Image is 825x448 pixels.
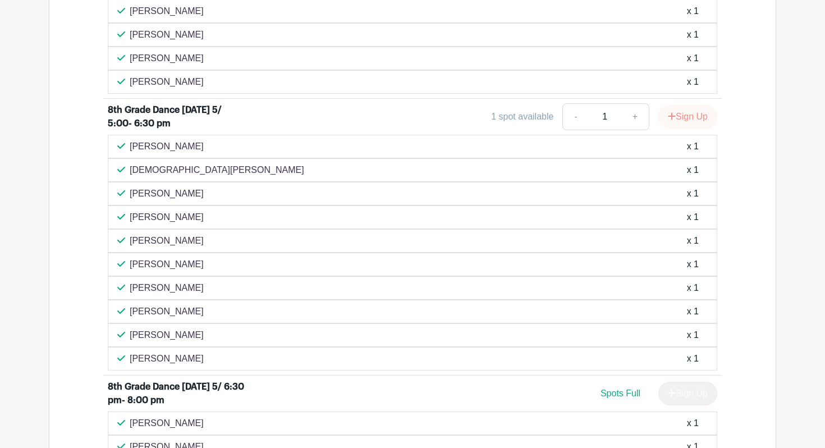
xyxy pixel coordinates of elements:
a: - [562,103,588,130]
div: x 1 [687,4,699,18]
button: Sign Up [658,105,717,129]
div: x 1 [687,140,699,153]
div: x 1 [687,52,699,65]
div: x 1 [687,187,699,200]
div: x 1 [687,352,699,365]
div: x 1 [687,163,699,177]
div: x 1 [687,75,699,89]
div: x 1 [687,211,699,224]
p: [PERSON_NAME] [130,234,204,248]
p: [PERSON_NAME] [130,75,204,89]
p: [PERSON_NAME] [130,305,204,318]
p: [PERSON_NAME] [130,211,204,224]
p: [PERSON_NAME] [130,258,204,271]
p: [PERSON_NAME] [130,187,204,200]
p: [PERSON_NAME] [130,28,204,42]
p: [DEMOGRAPHIC_DATA][PERSON_NAME] [130,163,304,177]
div: x 1 [687,328,699,342]
p: [PERSON_NAME] [130,52,204,65]
p: [PERSON_NAME] [130,417,204,430]
div: x 1 [687,305,699,318]
p: [PERSON_NAME] [130,352,204,365]
div: x 1 [687,258,699,271]
div: x 1 [687,28,699,42]
p: [PERSON_NAME] [130,140,204,153]
div: x 1 [687,417,699,430]
div: 1 spot available [491,110,553,124]
div: x 1 [687,281,699,295]
div: x 1 [687,234,699,248]
a: + [621,103,649,130]
div: 8th Grade Dance [DATE] 5/ 5:00- 6:30 pm [108,103,247,130]
p: [PERSON_NAME] [130,4,204,18]
span: Spots Full [601,388,640,398]
p: [PERSON_NAME] [130,281,204,295]
p: [PERSON_NAME] [130,328,204,342]
div: 8th Grade Dance [DATE] 5/ 6:30 pm- 8:00 pm [108,380,247,407]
